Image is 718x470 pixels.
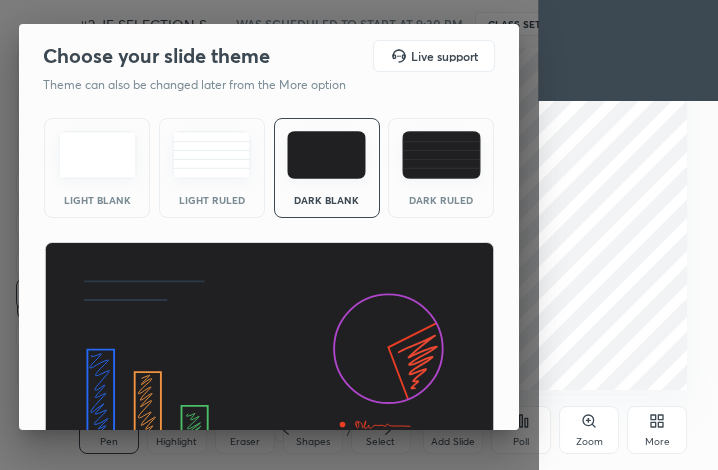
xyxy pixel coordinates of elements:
p: Theme can also be changed later from the More option [43,76,367,94]
img: lightRuledTheme.5fabf969.svg [172,131,251,179]
div: Zoom [576,437,603,447]
div: More [645,437,670,447]
h2: Choose your slide theme [43,43,270,69]
div: Dark Ruled [401,195,481,205]
div: Light Ruled [172,195,252,205]
img: darkRuledTheme.de295e13.svg [402,131,481,179]
div: Dark Blank [287,195,367,205]
h5: Live support [411,50,478,62]
img: darkTheme.f0cc69e5.svg [287,131,366,179]
img: lightTheme.e5ed3b09.svg [58,131,137,179]
div: Light Blank [57,195,137,205]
